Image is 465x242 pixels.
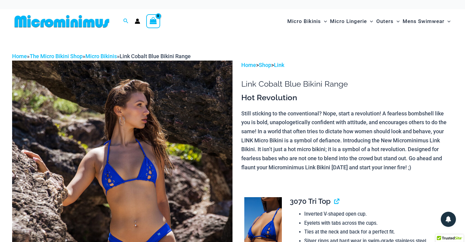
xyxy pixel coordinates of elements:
li: Eyelets with tabs across the cups. [304,219,448,228]
a: Link [274,62,284,68]
a: Micro LingerieMenu ToggleMenu Toggle [328,12,374,31]
h1: Link Cobalt Blue Bikini Range [241,79,453,89]
img: MM SHOP LOGO FLAT [12,15,112,28]
a: The Micro Bikini Shop [30,53,83,59]
a: Account icon link [135,18,140,24]
span: Mens Swimwear [403,14,444,29]
span: Menu Toggle [321,14,327,29]
p: Still sticking to the conventional? Nope, start a revolution! A fearless bombshell like you is bo... [241,109,453,172]
li: Ties at the neck and back for a perfect fit. [304,227,448,237]
a: OutersMenu ToggleMenu Toggle [375,12,401,31]
li: Inverted V-shaped open cup. [304,210,448,219]
a: Micro BikinisMenu ToggleMenu Toggle [286,12,328,31]
span: Micro Bikinis [287,14,321,29]
a: Search icon link [123,18,129,25]
nav: Site Navigation [285,11,453,31]
a: Home [12,53,27,59]
a: Shop [259,62,271,68]
a: View Shopping Cart, empty [146,14,160,28]
span: Micro Lingerie [330,14,367,29]
span: » » » [12,53,191,59]
span: Outers [376,14,394,29]
span: Menu Toggle [444,14,450,29]
span: Menu Toggle [394,14,400,29]
p: > > [241,61,453,70]
span: Menu Toggle [367,14,373,29]
span: Link Cobalt Blue Bikini Range [120,53,191,59]
h3: Hot Revolution [241,93,453,103]
a: Mens SwimwearMenu ToggleMenu Toggle [401,12,452,31]
a: Micro Bikinis [85,53,117,59]
span: 3070 Tri Top [290,197,331,206]
a: Home [241,62,256,68]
